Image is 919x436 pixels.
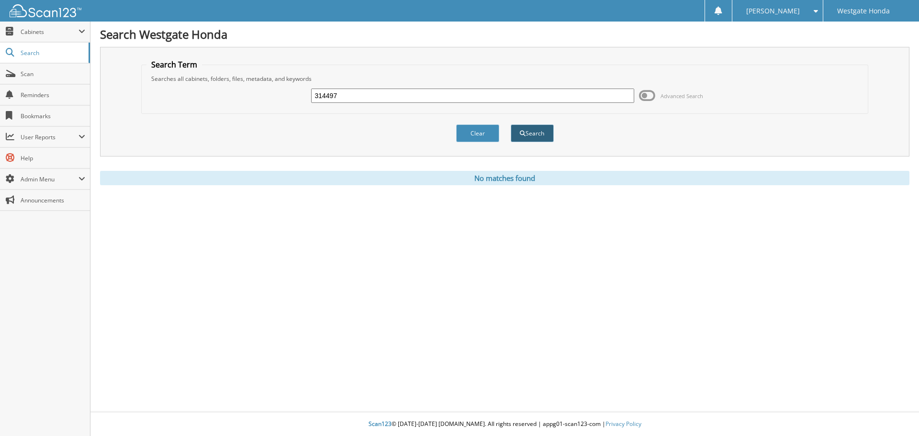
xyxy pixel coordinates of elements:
[21,49,84,57] span: Search
[871,390,919,436] iframe: Chat Widget
[21,28,78,36] span: Cabinets
[21,175,78,183] span: Admin Menu
[100,171,909,185] div: No matches found
[21,70,85,78] span: Scan
[21,154,85,162] span: Help
[456,124,499,142] button: Clear
[21,91,85,99] span: Reminders
[21,196,85,204] span: Announcements
[10,4,81,17] img: scan123-logo-white.svg
[605,420,641,428] a: Privacy Policy
[511,124,554,142] button: Search
[90,413,919,436] div: © [DATE]-[DATE] [DOMAIN_NAME]. All rights reserved | appg01-scan123-com |
[21,112,85,120] span: Bookmarks
[146,59,202,70] legend: Search Term
[146,75,863,83] div: Searches all cabinets, folders, files, metadata, and keywords
[369,420,392,428] span: Scan123
[837,8,890,14] span: Westgate Honda
[21,133,78,141] span: User Reports
[661,92,703,100] span: Advanced Search
[746,8,800,14] span: [PERSON_NAME]
[100,26,909,42] h1: Search Westgate Honda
